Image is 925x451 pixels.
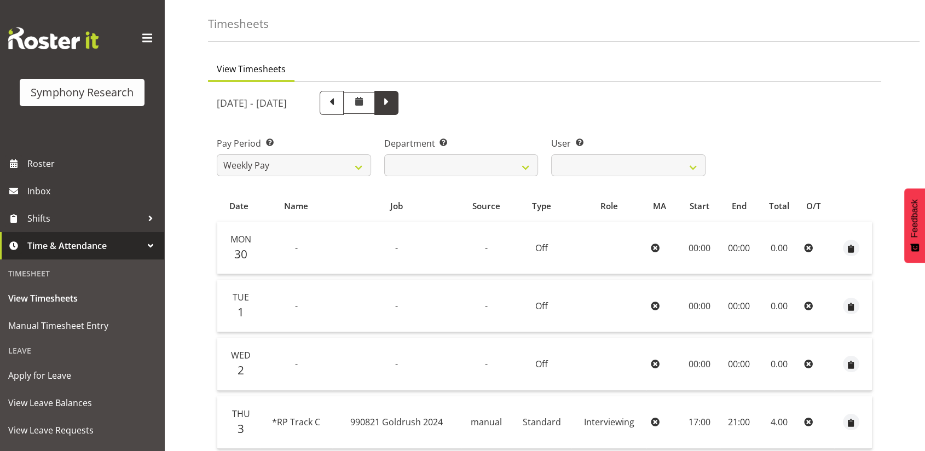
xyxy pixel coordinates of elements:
span: 3 [238,421,244,436]
span: Feedback [910,199,920,238]
span: MA [652,200,666,212]
span: - [395,300,398,312]
span: Apply for Leave [8,367,156,384]
span: Type [532,200,551,212]
td: 21:00 [720,396,759,449]
span: Manual Timesheet Entry [8,317,156,334]
td: 00:00 [720,280,759,332]
span: 1 [238,304,244,320]
button: Feedback - Show survey [904,188,925,263]
span: manual [471,416,502,428]
span: - [395,358,398,370]
span: - [485,242,488,254]
span: Inbox [27,183,159,199]
span: Interviewing [584,416,634,428]
h5: [DATE] - [DATE] [217,97,287,109]
td: Off [512,338,571,390]
td: 0.00 [759,222,800,274]
span: - [485,358,488,370]
span: 2 [238,362,244,378]
span: Mon [230,233,251,245]
span: View Leave Balances [8,395,156,411]
h4: Timesheets [208,18,269,30]
span: View Leave Requests [8,422,156,438]
td: Off [512,222,571,274]
span: Total [769,200,789,212]
td: 17:00 [679,396,719,449]
td: 4.00 [759,396,800,449]
span: View Timesheets [217,62,286,76]
span: Shifts [27,210,142,227]
span: - [485,300,488,312]
label: Pay Period [217,137,371,150]
td: 00:00 [679,280,719,332]
a: View Timesheets [3,285,161,312]
span: Name [284,200,308,212]
td: 00:00 [679,338,719,390]
span: - [295,358,298,370]
span: Date [229,200,248,212]
span: O/T [806,200,821,212]
a: View Leave Balances [3,389,161,417]
span: Time & Attendance [27,238,142,254]
span: Job [390,200,403,212]
td: 00:00 [720,338,759,390]
span: 990821 Goldrush 2024 [350,416,443,428]
span: 30 [234,246,247,262]
span: Tue [233,291,249,303]
td: 0.00 [759,338,800,390]
div: Symphony Research [31,84,134,101]
div: Timesheet [3,262,161,285]
a: Apply for Leave [3,362,161,389]
label: User [551,137,706,150]
span: End [732,200,747,212]
span: *RP Track C [272,416,320,428]
span: View Timesheets [8,290,156,307]
div: Leave [3,339,161,362]
span: Source [472,200,500,212]
span: Wed [231,349,251,361]
span: - [295,242,298,254]
td: Standard [512,396,571,449]
span: Start [690,200,709,212]
span: - [295,300,298,312]
span: Roster [27,155,159,172]
span: Thu [232,408,250,420]
a: Manual Timesheet Entry [3,312,161,339]
span: - [395,242,398,254]
td: 00:00 [720,222,759,274]
span: Role [600,200,618,212]
td: 0.00 [759,280,800,332]
a: View Leave Requests [3,417,161,444]
td: Off [512,280,571,332]
td: 00:00 [679,222,719,274]
img: Rosterit website logo [8,27,99,49]
label: Department [384,137,539,150]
